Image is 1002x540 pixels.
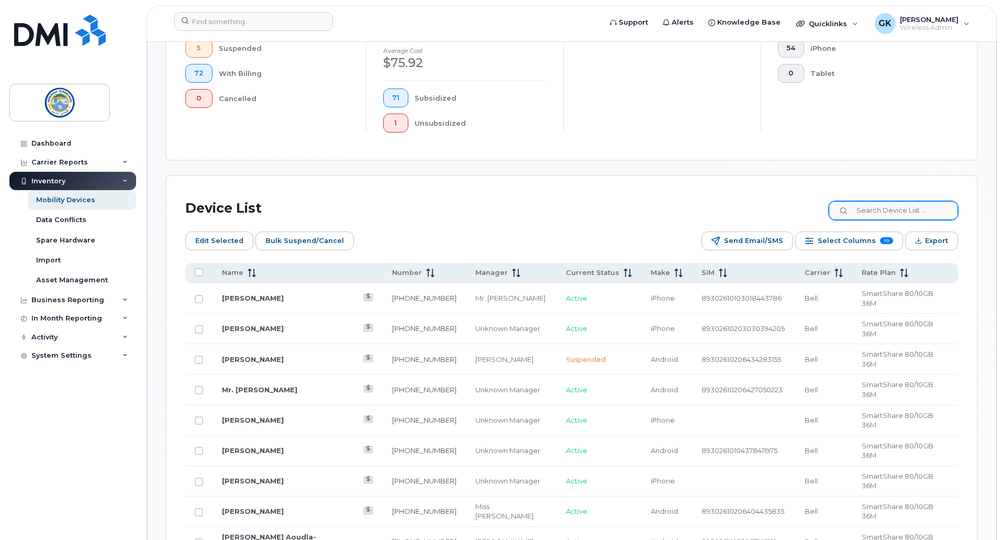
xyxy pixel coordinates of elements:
[702,355,781,363] span: 89302610206434283155
[222,416,284,424] a: [PERSON_NAME]
[805,385,818,394] span: Bell
[392,268,422,278] span: Number
[566,416,587,424] span: Active
[566,355,606,363] span: Suspended
[475,385,547,395] div: Unknown Manager
[862,319,933,338] span: SmartShare 80/10GB 36M
[194,44,204,52] span: 5
[265,233,344,249] span: Bulk Suspend/Cancel
[219,39,350,58] div: Suspended
[195,233,243,249] span: Edit Selected
[475,268,508,278] span: Manager
[475,446,547,456] div: Unknown Manager
[392,355,457,363] a: [PHONE_NUMBER]
[805,416,818,424] span: Bell
[392,294,457,302] a: [PHONE_NUMBER]
[778,39,804,58] button: 54
[566,385,587,394] span: Active
[805,477,818,485] span: Bell
[363,476,373,484] a: View Last Bill
[795,232,903,250] button: Select Columns 10
[818,233,876,249] span: Select Columns
[475,324,547,334] div: Unknown Manager
[702,446,777,455] span: 89302610104378411975
[787,44,795,52] span: 54
[475,293,547,303] div: Mr. [PERSON_NAME]
[392,446,457,455] a: [PHONE_NUMBER]
[392,324,457,333] a: [PHONE_NUMBER]
[185,39,213,58] button: 5
[566,268,619,278] span: Current Status
[878,17,892,30] span: GK
[475,476,547,486] div: Unknown Manager
[475,502,547,521] div: Miss [PERSON_NAME]
[789,13,865,34] div: Quicklinks
[566,446,587,455] span: Active
[222,294,284,302] a: [PERSON_NAME]
[717,17,781,28] span: Knowledge Base
[702,268,715,278] span: SIM
[255,232,354,250] button: Bulk Suspend/Cancel
[383,47,547,54] h4: Average cost
[475,415,547,425] div: Unknown Manager
[566,507,587,515] span: Active
[905,232,958,250] button: Export
[862,442,933,460] span: SmartShare 80/10GB 36M
[880,237,893,244] span: 10
[392,385,457,394] a: [PHONE_NUMBER]
[219,89,350,108] div: Cancelled
[222,355,284,363] a: [PERSON_NAME]
[415,89,547,107] div: Subsidized
[185,64,213,83] button: 72
[222,477,284,485] a: [PERSON_NAME]
[363,324,373,332] a: View Last Bill
[475,355,547,365] div: [PERSON_NAME]
[185,89,213,108] button: 0
[862,411,933,429] span: SmartShare 80/10GB 36M
[603,12,655,33] a: Support
[702,324,785,333] span: 89302610203030394205
[651,324,675,333] span: iPhone
[900,15,959,24] span: [PERSON_NAME]
[651,355,678,363] span: Android
[363,293,373,301] a: View Last Bill
[805,294,818,302] span: Bell
[219,64,350,83] div: With Billing
[651,477,675,485] span: iPhone
[651,446,678,455] span: Android
[185,232,253,250] button: Edit Selected
[619,17,648,28] span: Support
[222,507,284,515] a: [PERSON_NAME]
[862,472,933,490] span: SmartShare 80/10GB 36M
[222,385,297,394] a: Mr. [PERSON_NAME]
[862,350,933,368] span: SmartShare 80/10GB 36M
[702,232,793,250] button: Send Email/SMS
[194,94,204,103] span: 0
[805,507,818,515] span: Bell
[174,12,333,31] input: Find something...
[222,268,243,278] span: Name
[415,114,547,133] div: Unsubsidized
[900,24,959,32] span: Wireless Admin
[810,64,942,83] div: Tablet
[805,324,818,333] span: Bell
[566,294,587,302] span: Active
[701,12,788,33] a: Knowledge Base
[222,324,284,333] a: [PERSON_NAME]
[651,385,678,394] span: Android
[672,17,694,28] span: Alerts
[392,119,399,127] span: 1
[702,294,782,302] span: 89302610103018443786
[363,506,373,514] a: View Last Bill
[862,502,933,521] span: SmartShare 80/10GB 36M
[651,268,670,278] span: Make
[194,69,204,78] span: 72
[862,289,933,307] span: SmartShare 80/10GB 36M
[829,201,958,220] input: Search Device List ...
[925,233,948,249] span: Export
[724,233,783,249] span: Send Email/SMS
[363,446,373,454] a: View Last Bill
[805,355,818,363] span: Bell
[651,294,675,302] span: iPhone
[805,268,830,278] span: Carrier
